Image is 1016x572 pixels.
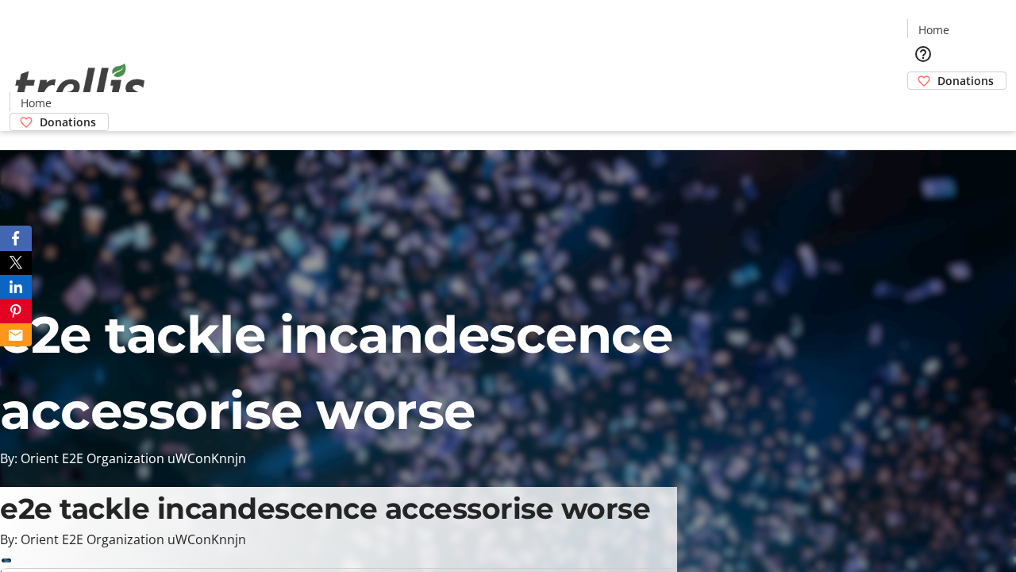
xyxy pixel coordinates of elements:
[40,114,96,130] span: Donations
[10,46,151,126] img: Orient E2E Organization uWConKnnjn's Logo
[907,71,1006,90] a: Donations
[907,38,939,70] button: Help
[21,95,52,111] span: Home
[10,95,61,111] a: Home
[937,72,994,89] span: Donations
[918,21,949,38] span: Home
[10,113,109,131] a: Donations
[908,21,959,38] a: Home
[907,90,939,122] button: Cart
